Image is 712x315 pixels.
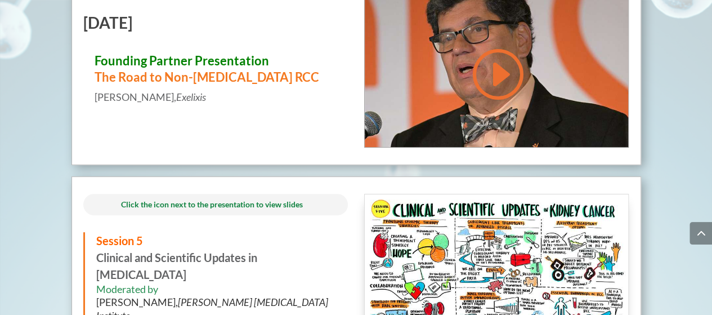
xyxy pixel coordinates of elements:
strong: Clinical and Scientific Updates in [MEDICAL_DATA] [96,234,257,281]
span: Founding Partner Presentation [95,53,269,68]
p: [PERSON_NAME], [95,91,337,104]
h2: [DATE] [83,15,348,36]
span: Click the icon next to the presentation to view slides [121,199,303,209]
em: Exelixis [176,91,206,103]
span: Session 5 [96,234,143,247]
h3: The Road to Non-[MEDICAL_DATA] RCC [95,53,337,91]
